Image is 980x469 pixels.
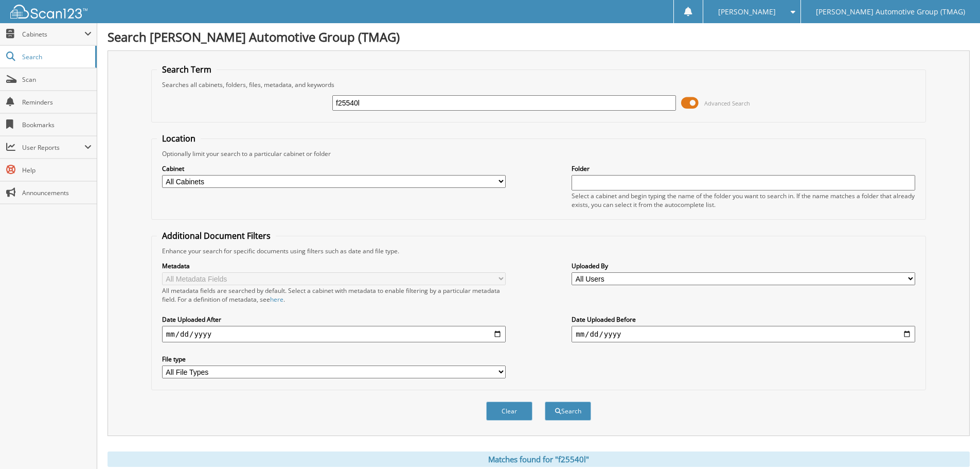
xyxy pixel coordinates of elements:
[22,53,90,61] span: Search
[162,326,506,342] input: start
[162,315,506,324] label: Date Uploaded After
[22,120,92,129] span: Bookmarks
[486,402,532,421] button: Clear
[162,355,506,363] label: File type
[162,262,506,270] label: Metadata
[22,75,92,84] span: Scan
[10,5,87,19] img: scan123-logo-white.svg
[572,262,915,270] label: Uploaded By
[22,188,92,197] span: Announcements
[22,166,92,175] span: Help
[572,164,915,173] label: Folder
[22,30,84,39] span: Cabinets
[157,80,920,89] div: Searches all cabinets, folders, files, metadata, and keywords
[572,326,915,342] input: end
[718,9,776,15] span: [PERSON_NAME]
[108,28,970,45] h1: Search [PERSON_NAME] Automotive Group (TMAG)
[157,149,920,158] div: Optionally limit your search to a particular cabinet or folder
[157,247,920,255] div: Enhance your search for specific documents using filters such as date and file type.
[704,99,750,107] span: Advanced Search
[545,402,591,421] button: Search
[162,164,506,173] label: Cabinet
[572,315,915,324] label: Date Uploaded Before
[22,143,84,152] span: User Reports
[157,133,201,144] legend: Location
[157,230,276,241] legend: Additional Document Filters
[22,98,92,107] span: Reminders
[108,451,970,467] div: Matches found for "f25540l"
[572,192,915,209] div: Select a cabinet and begin typing the name of the folder you want to search in. If the name match...
[157,64,217,75] legend: Search Term
[816,9,965,15] span: [PERSON_NAME] Automotive Group (TMAG)
[270,295,283,304] a: here
[162,286,506,304] div: All metadata fields are searched by default. Select a cabinet with metadata to enable filtering b...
